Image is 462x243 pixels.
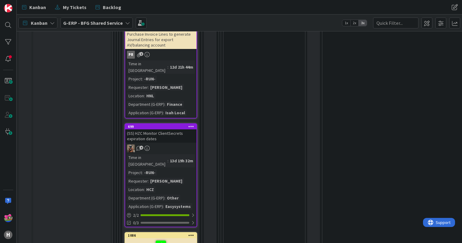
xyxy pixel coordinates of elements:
[165,195,180,201] div: Other
[31,19,47,27] span: Kanban
[4,4,12,12] img: Visit kanbanzone.com
[125,51,197,59] div: PR
[359,20,367,26] span: 3x
[127,109,163,116] div: Application (G-ERP)
[168,157,168,164] span: :
[127,203,163,210] div: Application (G-ERP)
[63,20,123,26] b: G-ERP - BFG Shared Service
[127,76,142,82] div: Project
[373,18,418,28] input: Quick Filter...
[125,124,197,129] div: 699
[165,101,184,108] div: Finance
[149,84,184,91] div: [PERSON_NAME]
[163,109,164,116] span: :
[164,109,187,116] div: Isah Local
[127,154,168,167] div: Time in [GEOGRAPHIC_DATA]
[128,125,197,129] div: 699
[125,129,197,143] div: (SS) HZC Monitor ClientSecrets expiration dates
[63,4,86,11] span: My Tickets
[18,2,50,13] a: Kanban
[145,186,155,193] div: HCZ
[168,64,195,70] div: 12d 21h 44m
[133,220,139,226] span: 0/3
[168,157,195,164] div: 13d 19h 32m
[125,19,197,118] a: [SS] Isah ProdDB - Generate Purchase Invoice Lines to generate Journal Entries for export AV/bala...
[144,186,145,193] span: :
[350,20,359,26] span: 2x
[143,76,157,82] div: -RUN-
[127,144,135,152] img: VK
[125,25,197,49] div: [SS] Isah ProdDB - Generate Purchase Invoice Lines to generate Journal Entries for export AV/bala...
[4,231,12,239] div: H
[142,169,143,176] span: :
[143,169,157,176] div: -RUN-
[142,76,143,82] span: :
[4,214,12,222] img: JK
[164,195,165,201] span: :
[149,178,184,184] div: [PERSON_NAME]
[127,178,148,184] div: Requester
[125,233,197,238] div: 1086
[148,178,149,184] span: :
[127,186,144,193] div: Location
[103,4,121,11] span: Backlog
[139,52,143,56] span: 2
[51,2,90,13] a: My Tickets
[342,20,350,26] span: 1x
[92,2,125,13] a: Backlog
[125,19,197,49] div: [SS] Isah ProdDB - Generate Purchase Invoice Lines to generate Journal Entries for export AV/bala...
[125,123,197,227] a: 699(SS) HZC Monitor ClientSecrets expiration datesVKTime in [GEOGRAPHIC_DATA]:13d 19h 32mProject:...
[127,195,164,201] div: Department (G-ERP)
[144,92,145,99] span: :
[125,144,197,152] div: VK
[128,233,197,238] div: 1086
[125,212,197,219] div: 2/2
[148,84,149,91] span: :
[145,92,155,99] div: HNL
[125,124,197,143] div: 699(SS) HZC Monitor ClientSecrets expiration dates
[163,203,164,210] span: :
[127,169,142,176] div: Project
[139,146,143,150] span: 4
[127,60,168,74] div: Time in [GEOGRAPHIC_DATA]
[164,101,165,108] span: :
[164,203,192,210] div: Easysystems
[127,92,144,99] div: Location
[127,84,148,91] div: Requester
[133,212,139,219] span: 2 / 2
[168,64,168,70] span: :
[13,1,28,8] span: Support
[127,51,135,59] div: PR
[29,4,46,11] span: Kanban
[127,101,164,108] div: Department (G-ERP)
